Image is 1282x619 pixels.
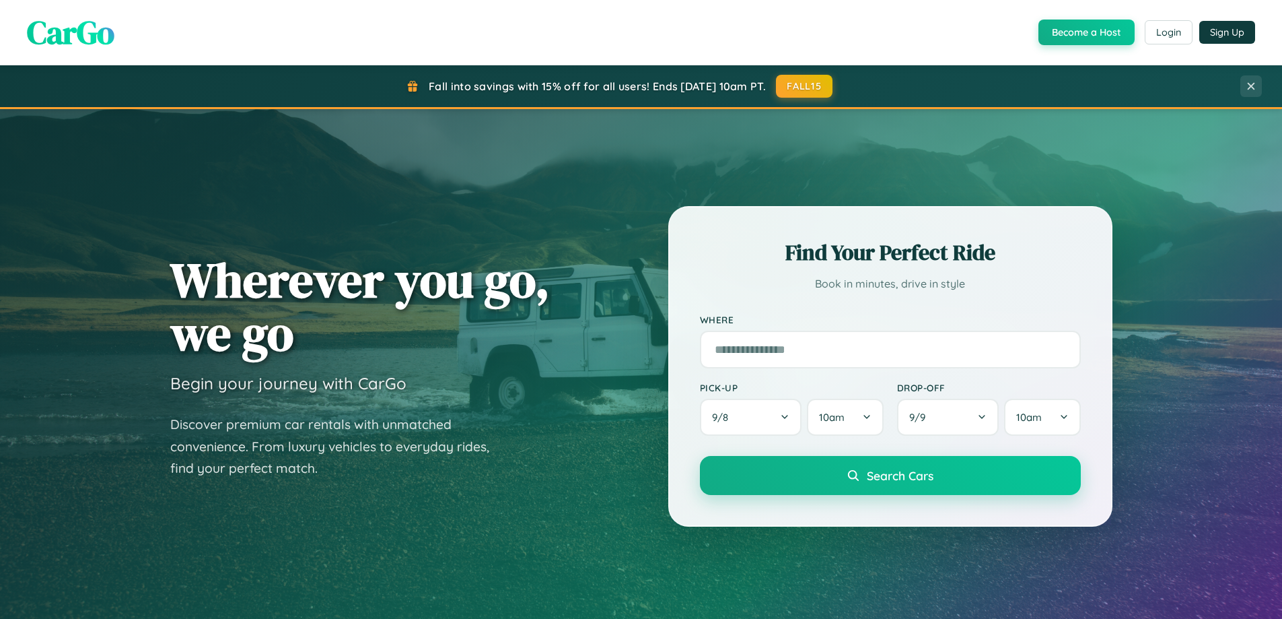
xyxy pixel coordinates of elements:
[1004,399,1080,436] button: 10am
[1016,411,1042,424] span: 10am
[776,75,832,98] button: FALL15
[712,411,735,424] span: 9 / 8
[909,411,932,424] span: 9 / 9
[700,399,802,436] button: 9/8
[700,274,1081,294] p: Book in minutes, drive in style
[170,373,406,393] h3: Begin your journey with CarGo
[27,10,114,55] span: CarGo
[170,253,550,360] h1: Wherever you go, we go
[700,238,1081,267] h2: Find Your Perfect Ride
[807,399,883,436] button: 10am
[897,399,999,436] button: 9/9
[170,414,507,480] p: Discover premium car rentals with unmatched convenience. From luxury vehicles to everyday rides, ...
[867,468,933,483] span: Search Cars
[1199,21,1255,44] button: Sign Up
[897,382,1081,393] label: Drop-off
[1038,20,1135,45] button: Become a Host
[1145,20,1192,44] button: Login
[700,382,884,393] label: Pick-up
[700,456,1081,495] button: Search Cars
[819,411,845,424] span: 10am
[429,79,766,93] span: Fall into savings with 15% off for all users! Ends [DATE] 10am PT.
[700,314,1081,325] label: Where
